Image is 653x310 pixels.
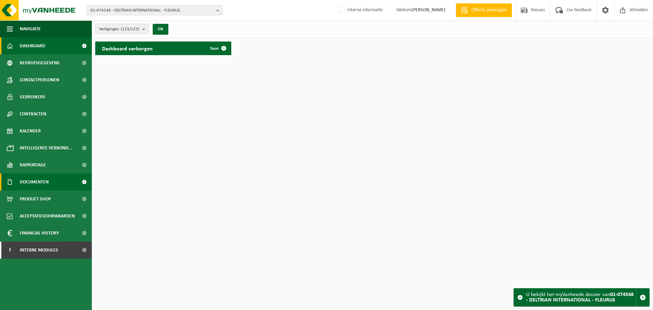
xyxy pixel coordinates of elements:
[526,292,634,303] strong: 01-074548 - DELTRIAN INTERNATIONAL - FLEURUS
[20,20,41,37] span: Navigatie
[20,71,59,88] span: Contactpersonen
[20,88,45,105] span: Gebruikers
[470,7,508,14] span: Offerte aanvragen
[20,208,75,225] span: Acceptatievoorwaarden
[210,46,219,51] span: Toon
[526,289,636,306] div: U bekijkt het myVanheede dossier van
[20,174,49,191] span: Documenten
[338,5,383,15] label: Interne informatie
[20,225,59,242] span: Financial History
[121,27,139,31] count: (123/123)
[20,157,46,174] span: Rapportage
[7,242,13,259] span: I
[20,37,45,54] span: Dashboard
[20,123,41,140] span: Kalender
[95,42,160,55] h2: Dashboard verborgen
[99,24,139,34] span: Vestigingen
[90,5,214,16] span: 01-074548 - DELTRIAN INTERNATIONAL - FLEURUS
[20,242,58,259] span: Interne modules
[153,24,168,35] button: OK
[456,3,512,17] a: Offerte aanvragen
[20,54,60,71] span: Bedrijfsgegevens
[95,24,149,34] button: Vestigingen(123/123)
[412,7,446,13] strong: [PERSON_NAME]
[20,140,72,157] span: Intelligente verbond...
[87,5,223,15] button: 01-074548 - DELTRIAN INTERNATIONAL - FLEURUS
[204,42,231,55] a: Toon
[20,191,51,208] span: Product Shop
[20,105,46,123] span: Contracten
